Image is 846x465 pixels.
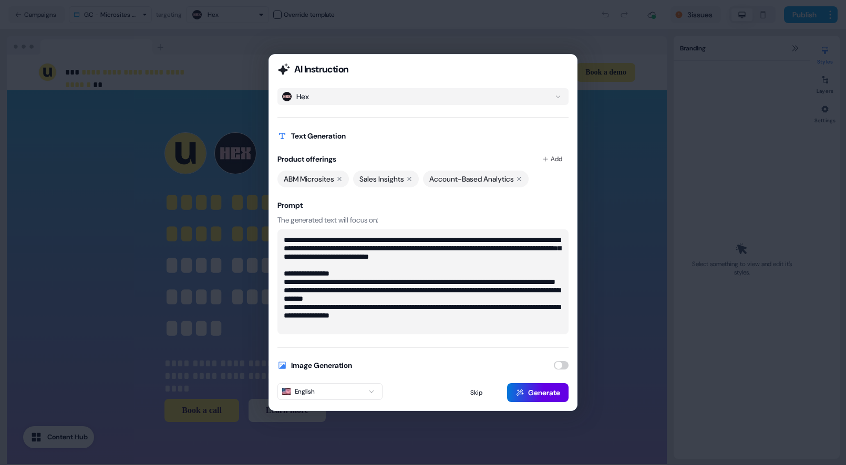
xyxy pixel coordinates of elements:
[353,171,419,187] div: Sales Insights
[291,360,352,371] h2: Image Generation
[423,171,529,187] div: Account-Based Analytics
[282,388,291,395] img: The English flag
[291,131,346,141] h2: Text Generation
[277,215,569,225] p: The generated text will focus on:
[448,383,505,402] button: Skip
[282,386,315,397] div: English
[507,383,569,402] button: Generate
[277,200,569,210] h3: Prompt
[296,91,309,102] div: Hex
[294,63,348,76] h2: AI Instruction
[277,154,336,164] h2: Product offerings
[277,171,349,187] div: ABM Microsites
[536,150,569,168] button: Add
